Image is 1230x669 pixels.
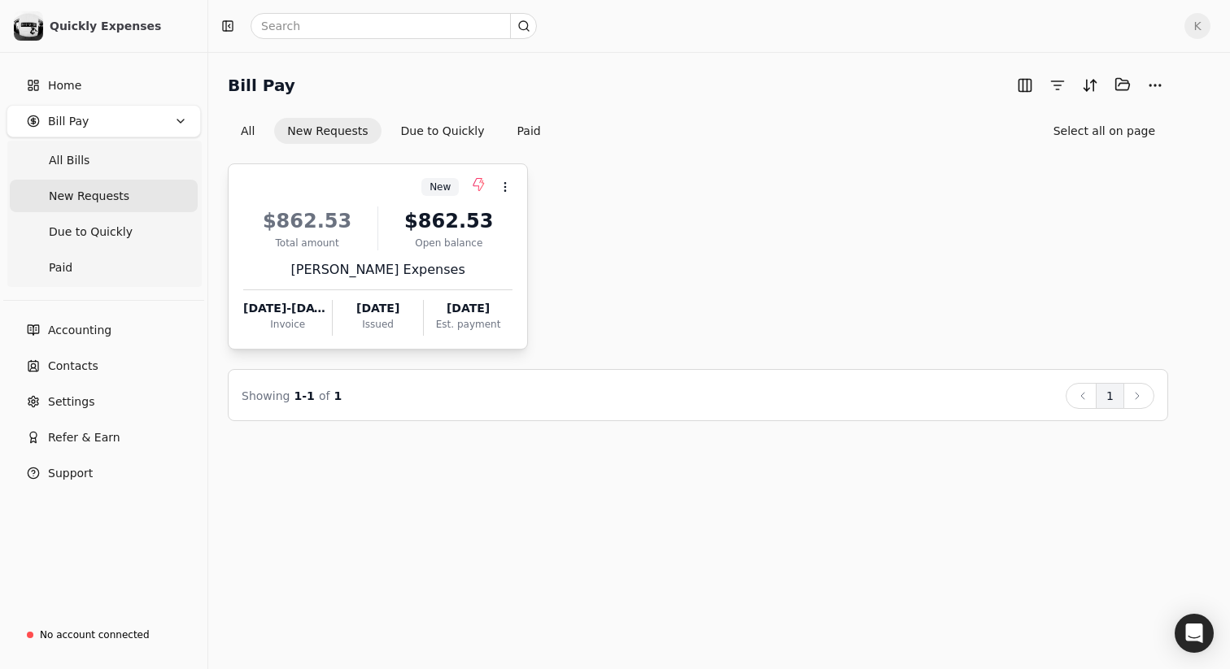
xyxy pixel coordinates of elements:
a: All Bills [10,144,198,176]
div: $862.53 [385,206,512,236]
div: Invoice [243,317,332,332]
span: Refer & Earn [48,429,120,446]
button: New Requests [274,118,381,144]
a: New Requests [10,180,198,212]
span: Home [48,77,81,94]
button: Due to Quickly [388,118,498,144]
span: Paid [49,259,72,276]
a: Due to Quickly [10,215,198,248]
span: Bill Pay [48,113,89,130]
div: [DATE] [424,300,512,317]
button: Paid [504,118,554,144]
button: Batch (0) [1110,72,1136,98]
span: Contacts [48,358,98,375]
button: K [1184,13,1210,39]
span: New Requests [49,188,129,205]
span: 1 [334,389,342,402]
span: New [430,180,451,194]
span: Showing [242,389,290,402]
a: No account connected [7,620,201,649]
div: Quickly Expenses [50,18,194,34]
button: Support [7,457,201,489]
a: Accounting [7,314,201,346]
span: Accounting [48,322,111,339]
div: [DATE] [333,300,422,317]
button: Bill Pay [7,105,201,137]
a: Paid [10,251,198,284]
span: of [319,389,330,402]
span: Due to Quickly [49,224,133,241]
a: Contacts [7,350,201,382]
div: Open Intercom Messenger [1175,614,1214,653]
div: Open balance [385,236,512,250]
div: Est. payment [424,317,512,332]
span: Support [48,465,93,482]
div: No account connected [40,628,150,642]
button: 1 [1096,383,1124,409]
button: All [228,118,268,144]
button: Select all on page [1040,118,1168,144]
div: Total amount [243,236,371,250]
span: Settings [48,393,94,411]
div: $862.53 [243,206,371,236]
div: [PERSON_NAME] Expenses [243,260,512,280]
h2: Bill Pay [228,72,295,98]
button: Sort [1077,72,1103,98]
a: Home [7,69,201,102]
span: All Bills [49,152,89,169]
button: Refer & Earn [7,421,201,454]
a: Settings [7,385,201,418]
span: 1 - 1 [294,389,315,402]
img: a7430e03-5703-430b-9462-2a807a799ba4.jpeg [14,11,43,41]
button: More [1142,72,1168,98]
input: Search [251,13,537,39]
div: Invoice filter options [228,118,554,144]
div: [DATE]-[DATE] Expenses [243,300,332,317]
div: Issued [333,317,422,332]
